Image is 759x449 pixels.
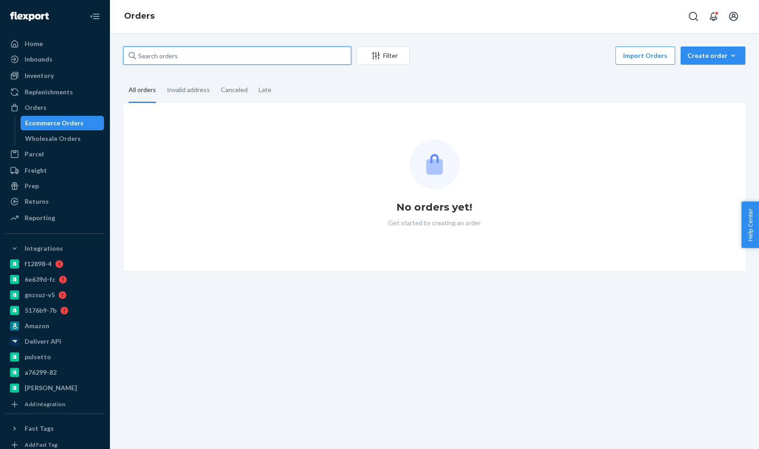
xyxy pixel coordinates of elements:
[25,424,54,433] div: Fast Tags
[25,55,52,64] div: Inbounds
[221,78,248,102] div: Canceled
[5,288,104,302] a: gnzsuz-v5
[259,78,271,102] div: Late
[681,46,745,65] button: Create order
[5,257,104,271] a: f12898-4
[25,134,81,143] div: Wholesale Orders
[25,441,57,449] div: Add Fast Tag
[357,51,409,60] div: Filter
[410,139,459,189] img: Empty list
[21,116,104,130] a: Ecommerce Orders
[25,181,39,191] div: Prep
[25,197,49,206] div: Returns
[5,399,104,410] a: Add Integration
[167,78,210,102] div: Invalid address
[5,36,104,51] a: Home
[25,368,57,377] div: a76299-82
[25,306,57,315] div: 5176b9-7b
[25,275,55,284] div: 6e639d-fc
[25,259,52,268] div: f12898-4
[25,244,63,253] div: Integrations
[5,421,104,436] button: Fast Tags
[123,46,351,65] input: Search orders
[117,3,162,30] ol: breadcrumbs
[741,201,759,248] button: Help Center
[615,46,675,65] button: Import Orders
[124,11,155,21] a: Orders
[25,337,61,346] div: Deliverr API
[5,241,104,256] button: Integrations
[25,71,54,80] div: Inventory
[25,383,77,392] div: [PERSON_NAME]
[5,381,104,395] a: [PERSON_NAME]
[25,213,55,222] div: Reporting
[21,131,104,146] a: Wholesale Orders
[5,100,104,115] a: Orders
[5,303,104,318] a: 5176b9-7b
[724,7,743,26] button: Open account menu
[396,200,472,215] h1: No orders yet!
[25,400,65,408] div: Add Integration
[5,85,104,99] a: Replenishments
[25,166,47,175] div: Freight
[388,218,481,227] p: Get started by creating an order
[5,350,104,364] a: pulsetto
[5,179,104,193] a: Prep
[687,51,738,60] div: Create order
[129,78,156,103] div: All orders
[5,68,104,83] a: Inventory
[25,88,73,97] div: Replenishments
[25,321,49,330] div: Amazon
[19,6,52,15] span: Support
[10,12,49,21] img: Flexport logo
[25,103,47,112] div: Orders
[684,7,702,26] button: Open Search Box
[5,272,104,287] a: 6e639d-fc
[25,39,43,48] div: Home
[5,194,104,209] a: Returns
[5,319,104,333] a: Amazon
[86,7,104,26] button: Close Navigation
[25,352,51,361] div: pulsetto
[5,365,104,380] a: a76299-82
[25,290,55,299] div: gnzsuz-v5
[357,46,410,65] button: Filter
[25,150,44,159] div: Parcel
[5,334,104,349] a: Deliverr API
[5,147,104,161] a: Parcel
[5,211,104,225] a: Reporting
[5,52,104,67] a: Inbounds
[5,163,104,178] a: Freight
[704,7,723,26] button: Open notifications
[25,119,83,128] div: Ecommerce Orders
